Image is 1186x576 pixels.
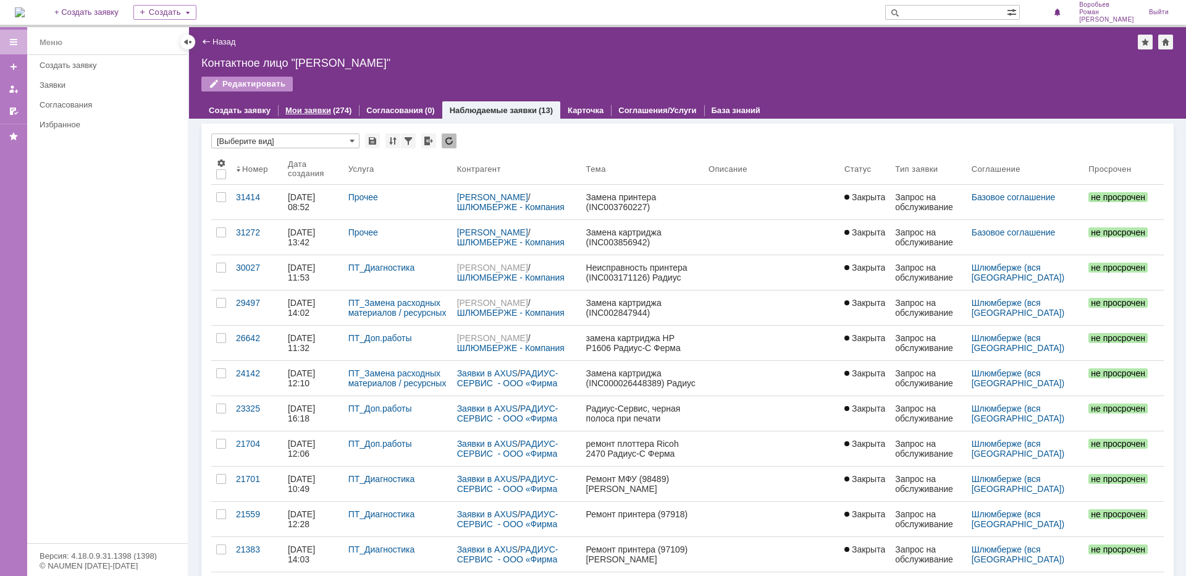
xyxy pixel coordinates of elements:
[844,227,885,237] span: Закрыта
[457,544,518,554] a: Заявки в AXUS
[972,263,1064,282] a: Шлюмберже (вся [GEOGRAPHIC_DATA])
[1088,439,1148,449] span: не просрочен
[283,153,343,185] th: Дата создания
[581,220,704,255] a: Замена картриджа (INC003856942) [PERSON_NAME]
[425,106,435,115] div: (0)
[385,133,400,148] div: Сортировка...
[1088,227,1148,237] span: не просрочен
[581,396,704,431] a: Радиус-Сервис, черная полоса при печати
[1083,467,1154,501] a: не просрочен
[844,368,885,378] span: Закрыта
[457,404,560,433] a: РАДИУС-СЕРВИС - ООО «Фирма «Радиус-Сервис»
[895,192,962,212] div: Запрос на обслуживание
[236,474,278,484] div: 21701
[586,298,699,318] div: Замена картриджа (INC002847944) [PERSON_NAME]
[457,544,560,574] a: РАДИУС-СЕРВИС - ООО «Фирма «Радиус-Сервис»
[457,439,518,449] a: Заявки в AXUS
[844,404,885,413] span: Закрыта
[457,263,528,273] a: [PERSON_NAME]
[457,509,560,539] a: РАДИУС-СЕРВИС - ООО «Фирма «Радиус-Сервис»
[288,404,318,423] div: [DATE] 16:18
[4,57,23,77] a: Создать заявку
[457,273,575,292] a: ШЛЮМБЕРЖЕ - Компания "Шлюмберже Лоджелко, Инк"
[288,544,318,564] div: [DATE] 14:03
[895,298,962,318] div: Запрос на обслуживание
[844,509,885,519] span: Закрыта
[35,56,185,75] a: Создать заявку
[581,431,704,466] a: ремонт плоттера Ricoh 2470 Радиус-С Ферма (98559)
[15,7,25,17] img: logo
[972,404,1064,423] a: Шлюмберже (вся [GEOGRAPHIC_DATA])
[586,227,699,247] div: Замена картриджа (INC003856942) [PERSON_NAME]
[35,75,185,95] a: Заявки
[348,164,374,174] div: Услуга
[288,227,318,247] div: [DATE] 13:42
[890,153,967,185] th: Тип заявки
[457,298,528,308] a: [PERSON_NAME]
[231,153,283,185] th: Номер
[844,333,885,343] span: Закрыта
[895,333,962,353] div: Запрос на обслуживание
[283,361,343,396] a: [DATE] 12:10
[236,333,278,343] div: 26642
[242,164,268,174] div: Номер
[236,509,278,519] div: 21559
[586,509,699,519] div: Ремонт принтера (97918)
[581,290,704,325] a: Замена картриджа (INC002847944) [PERSON_NAME]
[890,537,967,572] a: Запрос на обслуживание
[348,263,415,273] a: ПТ_Диагностика
[581,255,704,290] a: Неисправность принтера (INC003171126) Радиус
[365,133,380,148] div: Сохранить вид
[457,192,528,202] a: [PERSON_NAME]
[844,192,885,202] span: Закрыта
[457,544,576,564] div: /
[236,192,278,202] div: 31414
[581,326,704,360] a: замена картриджа HP P1606 Радиус-С Ферма (NC001635386)
[1138,35,1153,49] div: Добавить в избранное
[283,396,343,431] a: [DATE] 16:18
[283,220,343,255] a: [DATE] 13:42
[457,474,518,484] a: Заявки в AXUS
[231,185,283,219] a: 31414
[288,368,318,388] div: [DATE] 12:10
[709,164,747,174] div: Описание
[890,185,967,219] a: Запрос на обслуживание
[236,298,278,308] div: 29497
[839,396,890,431] a: Закрыта
[895,439,962,459] div: Запрос на обслуживание
[890,290,967,325] a: Запрос на обслуживание
[895,227,962,247] div: Запрос на обслуживание
[457,343,575,363] a: ШЛЮМБЕРЖЕ - Компания "Шлюмберже Лоджелко, Инк"
[231,255,283,290] a: 30027
[288,159,329,178] div: Дата создания
[895,368,962,388] div: Запрос на обслуживание
[40,562,175,570] div: © NAUMEN [DATE]-[DATE]
[581,361,704,396] a: Замена картриджа (INC000026448389) Радиус
[1088,404,1148,413] span: не просрочен
[288,509,318,529] div: [DATE] 12:28
[1083,396,1154,431] a: не просрочен
[1083,431,1154,466] a: не просрочен
[1088,263,1148,273] span: не просрочен
[586,192,699,212] div: Замена принтера (INC003760227) [PERSON_NAME]
[40,80,180,90] div: Заявки
[1088,368,1148,378] span: не просрочен
[236,544,278,554] div: 21383
[586,544,699,564] div: Ремонт принтера (97109) [PERSON_NAME]
[348,368,449,398] a: ПТ_Замена расходных материалов / ресурсных деталей
[839,220,890,255] a: Закрыта
[586,164,606,174] div: Тема
[401,133,416,148] div: Фильтрация...
[1088,192,1148,202] span: не просрочен
[348,439,412,449] a: ПТ_Доп.работы
[40,61,180,70] div: Создать заявку
[586,439,699,459] div: ремонт плоттера Ricoh 2470 Радиус-С Ферма (98559)
[288,192,318,212] div: [DATE] 08:52
[457,298,576,318] div: /
[236,439,278,449] div: 21704
[231,537,283,572] a: 21383
[1088,164,1131,174] div: Просрочен
[457,509,518,519] a: Заявки в AXUS
[1083,326,1154,360] a: не просрочен
[366,106,423,115] a: Согласования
